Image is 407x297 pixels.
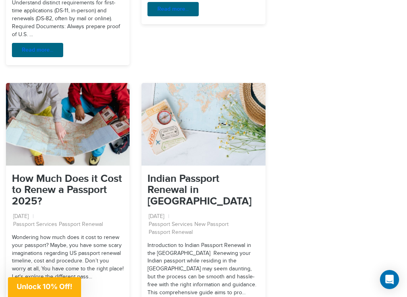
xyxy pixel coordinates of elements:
[194,221,229,229] a: New Passport
[380,270,399,289] div: Open Intercom Messenger
[13,213,34,221] li: [DATE]
[141,83,265,166] img: pexels-nataliya-vaitkevich-7235807_1_-_28de80_-_2186b91805bf8f87dc4281b6adbed06c6a56d5ae.jpg
[59,221,103,229] a: Passport Renewal
[149,213,169,221] li: [DATE]
[149,229,193,237] a: Passport Renewal
[13,221,57,229] a: Passport Services
[149,221,193,229] a: Passport Services
[147,2,199,16] a: Read more...
[12,173,122,208] a: How Much Does it Cost to Renew a Passport 2025?
[6,83,130,166] img: pexels-tima-miroshnichenko-7009470_-_28de80_-_2186b91805bf8f87dc4281b6adbed06c6a56d5ae.jpg
[8,277,81,297] div: Unlock 10% Off!
[17,282,72,291] span: Unlock 10% Off!
[12,43,63,57] a: Read more...
[147,173,252,208] a: Indian Passport Renewal in [GEOGRAPHIC_DATA]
